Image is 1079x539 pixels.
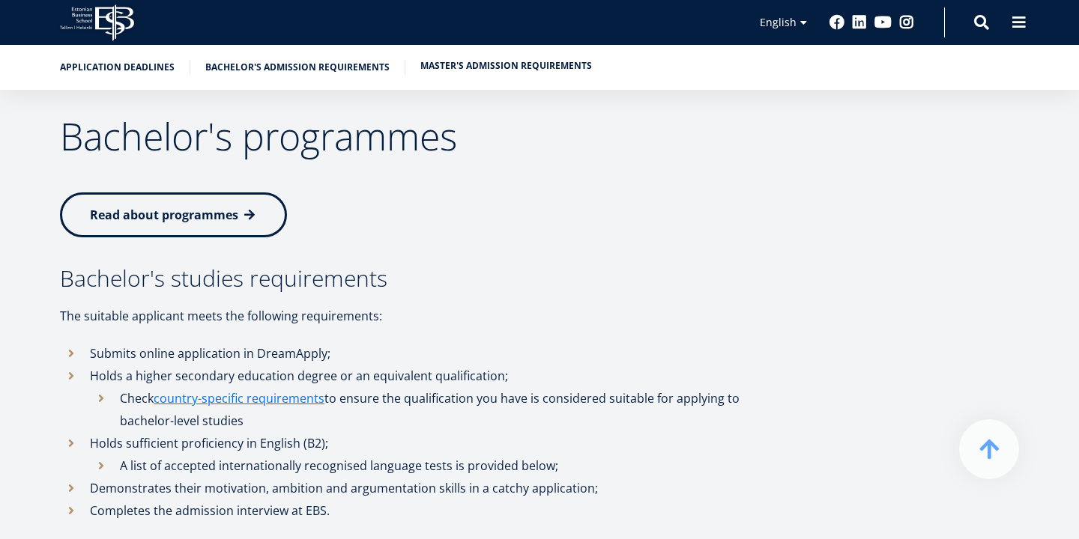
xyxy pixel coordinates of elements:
[205,60,390,75] a: Bachelor's admission requirements
[90,387,772,432] li: Check to ensure the qualification you have is considered suitable for applying to bachelor-level ...
[60,342,772,365] li: Submits online application in DreamApply;
[60,432,772,477] li: Holds sufficient proficiency in English (B2);
[829,15,844,30] a: Facebook
[60,305,772,327] p: The suitable applicant meets the following requirements:
[60,118,772,155] h2: Bachelor's programmes
[154,387,324,409] a: country-specific requirements
[60,60,175,75] a: Application deadlines
[60,499,772,522] li: Completes the admission interview at EBS.
[60,192,287,237] a: Read about programmes
[420,58,592,73] a: Master's admission requirements
[90,207,238,223] span: Read about programmes
[90,454,772,477] li: A list of accepted internationally recognised language tests is provided below;
[60,365,772,432] li: Holds a higher secondary education degree or an equivalent qualification;
[60,477,772,499] li: Demonstrates their motivation, ambition and argumentation skills in a catchy application;
[852,15,867,30] a: Linkedin
[874,15,892,30] a: Youtube
[60,267,772,290] h3: Bachelor's studies requirements
[899,15,914,30] a: Instagram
